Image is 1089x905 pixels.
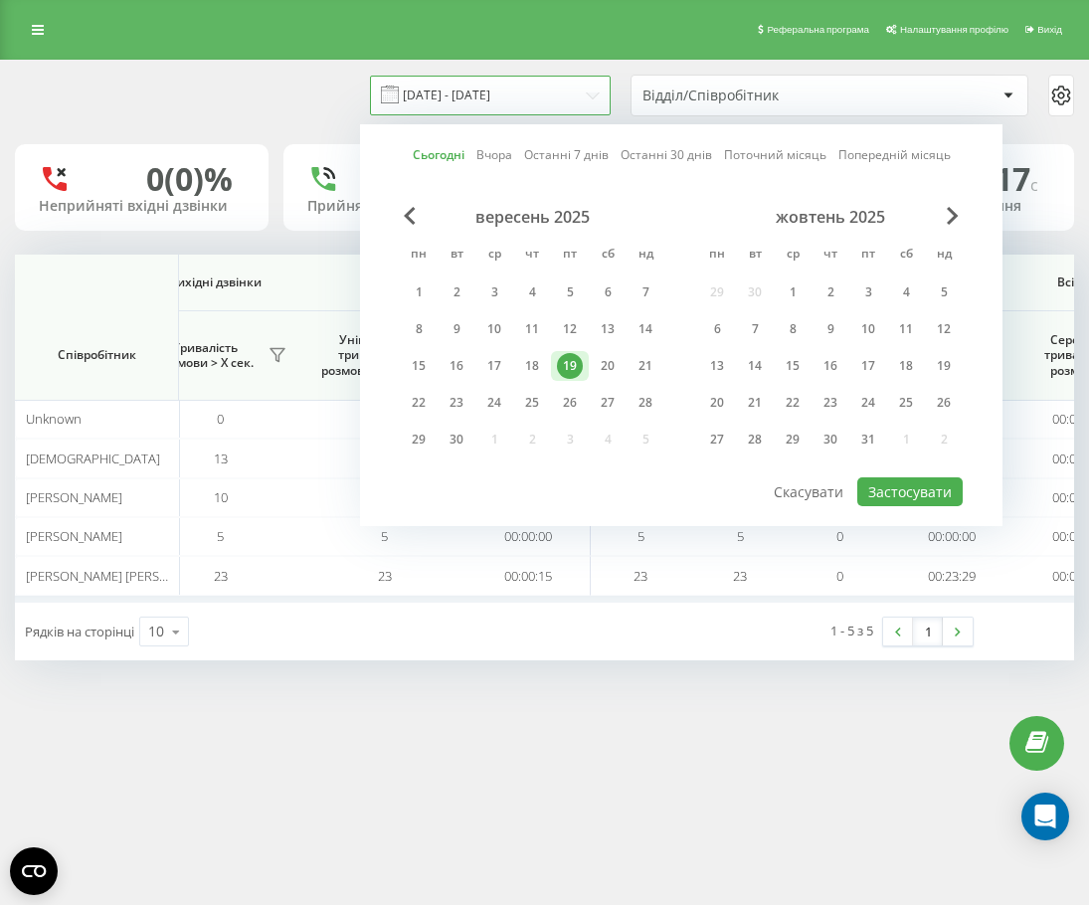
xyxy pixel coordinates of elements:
div: нд 5 жовт 2025 р. [925,277,963,307]
td: 00:23:29 [889,556,1013,595]
div: чт 23 жовт 2025 р. [812,388,849,418]
abbr: вівторок [442,241,471,271]
span: 23 [214,567,228,585]
div: чт 25 вер 2025 р. [513,388,551,418]
div: пт 31 жовт 2025 р. [849,425,887,454]
div: чт 9 жовт 2025 р. [812,314,849,344]
div: нд 12 жовт 2025 р. [925,314,963,344]
div: 12 [557,316,583,342]
div: ср 15 жовт 2025 р. [774,351,812,381]
div: 9 [444,316,469,342]
div: Неприйняті вхідні дзвінки [39,198,245,215]
abbr: вівторок [740,241,770,271]
div: 12 [931,316,957,342]
a: Сьогодні [413,145,464,164]
div: 7 [633,279,658,305]
div: 26 [931,390,957,416]
span: 5 [637,527,644,545]
span: c [1030,174,1038,196]
a: 1 [913,618,943,645]
div: пн 22 вер 2025 р. [400,388,438,418]
div: чт 11 вер 2025 р. [513,314,551,344]
div: сб 13 вер 2025 р. [589,314,627,344]
span: 13 [214,450,228,467]
div: 22 [406,390,432,416]
div: 5 [931,279,957,305]
div: вт 14 жовт 2025 р. [736,351,774,381]
div: вт 23 вер 2025 р. [438,388,475,418]
div: вересень 2025 [400,207,664,227]
div: 27 [704,427,730,452]
abbr: неділя [929,241,959,271]
div: 1 [780,279,806,305]
div: 24 [855,390,881,416]
abbr: середа [479,241,509,271]
div: чт 4 вер 2025 р. [513,277,551,307]
div: 14 [742,353,768,379]
span: Next Month [947,207,959,225]
div: 6 [595,279,621,305]
div: сб 4 жовт 2025 р. [887,277,925,307]
div: 27 [595,390,621,416]
div: 6 [704,316,730,342]
div: 7 [742,316,768,342]
div: 15 [406,353,432,379]
abbr: п’ятниця [555,241,585,271]
span: 0 [836,567,843,585]
div: жовтень 2025 [698,207,963,227]
div: ср 3 вер 2025 р. [475,277,513,307]
span: 0 [836,527,843,545]
div: 2 [817,279,843,305]
div: вт 9 вер 2025 р. [438,314,475,344]
button: Open CMP widget [10,847,58,895]
div: 3 [855,279,881,305]
div: 13 [704,353,730,379]
span: [PERSON_NAME] [PERSON_NAME] [26,567,222,585]
div: 20 [595,353,621,379]
span: Тривалість розмови > Х сек. [148,340,263,371]
div: чт 16 жовт 2025 р. [812,351,849,381]
td: 00:00:15 [466,556,591,595]
div: пн 20 жовт 2025 р. [698,388,736,418]
div: нд 21 вер 2025 р. [627,351,664,381]
div: Прийняті вхідні дзвінки [307,198,513,215]
div: 13 [595,316,621,342]
div: пн 1 вер 2025 р. [400,277,438,307]
div: 8 [406,316,432,342]
abbr: п’ятниця [853,241,883,271]
div: ср 29 жовт 2025 р. [774,425,812,454]
div: 18 [519,353,545,379]
div: 24 [481,390,507,416]
div: нд 7 вер 2025 р. [627,277,664,307]
div: пт 12 вер 2025 р. [551,314,589,344]
span: [DEMOGRAPHIC_DATA] [26,450,160,467]
a: Поточний місяць [724,145,826,164]
div: 29 [406,427,432,452]
div: 18 [893,353,919,379]
div: 10 [148,622,164,641]
span: Unknown [26,410,82,428]
div: 16 [444,353,469,379]
div: ср 10 вер 2025 р. [475,314,513,344]
div: 9 [817,316,843,342]
span: Previous Month [404,207,416,225]
div: 19 [557,353,583,379]
div: 23 [444,390,469,416]
div: нд 14 вер 2025 р. [627,314,664,344]
div: вт 2 вер 2025 р. [438,277,475,307]
div: 10 [855,316,881,342]
div: 4 [519,279,545,305]
div: 8 [780,316,806,342]
span: [PERSON_NAME] [26,527,122,545]
a: Останні 30 днів [621,145,712,164]
div: 28 [633,390,658,416]
div: ср 17 вер 2025 р. [475,351,513,381]
div: 16 [817,353,843,379]
a: Попередній місяць [838,145,951,164]
div: Відділ/Співробітник [642,88,880,104]
div: 28 [742,427,768,452]
span: 17 [995,157,1038,200]
div: вт 28 жовт 2025 р. [736,425,774,454]
div: нд 19 жовт 2025 р. [925,351,963,381]
div: 0 (0)% [146,160,233,198]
